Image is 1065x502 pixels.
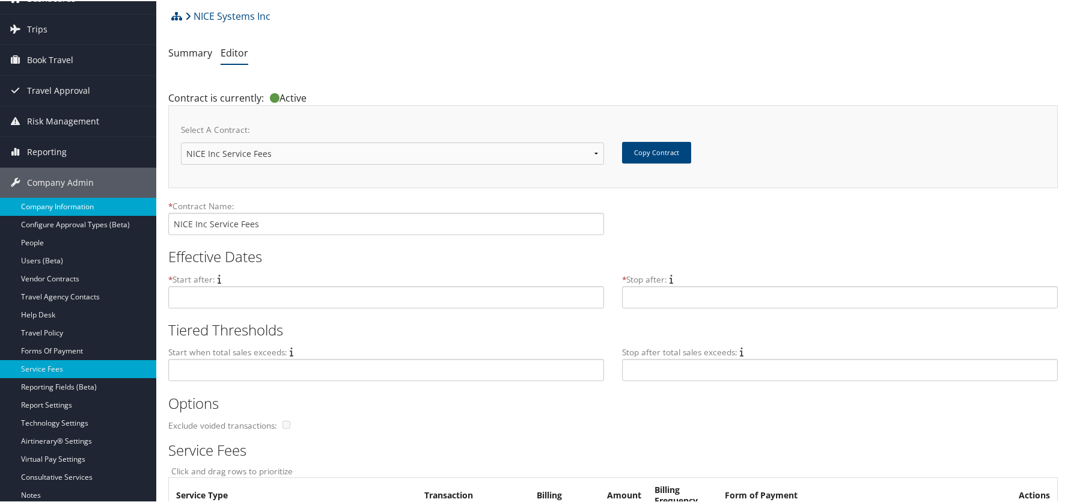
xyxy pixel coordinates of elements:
span: Active [264,90,307,103]
span: Book Travel [27,44,73,74]
label: Exclude voided transactions: [168,418,280,430]
a: Summary [168,45,212,58]
label: Start when total sales exceeds: [168,345,287,357]
label: Select A Contract: [181,123,604,141]
button: Copy Contract [622,141,691,162]
h2: Tiered Thresholds [168,319,1049,339]
h2: Service Fees [168,439,1049,459]
span: Travel Approval [27,75,90,105]
label: Stop after total sales exceeds: [622,345,737,357]
span: Contract is currently: [168,90,264,103]
a: NICE Systems Inc [185,3,270,27]
span: Risk Management [27,105,99,135]
span: Reporting [27,136,67,166]
a: Editor [221,45,248,58]
h2: Options [168,392,1049,412]
input: Name is required. [168,212,604,234]
span: Trips [27,13,47,43]
h2: Effective Dates [168,245,1049,266]
label: Stop after: [622,272,667,284]
label: Contract Name: [168,199,604,211]
label: Click and drag rows to prioritize [168,464,1049,476]
span: Company Admin [27,167,94,197]
label: Start after: [168,272,215,284]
